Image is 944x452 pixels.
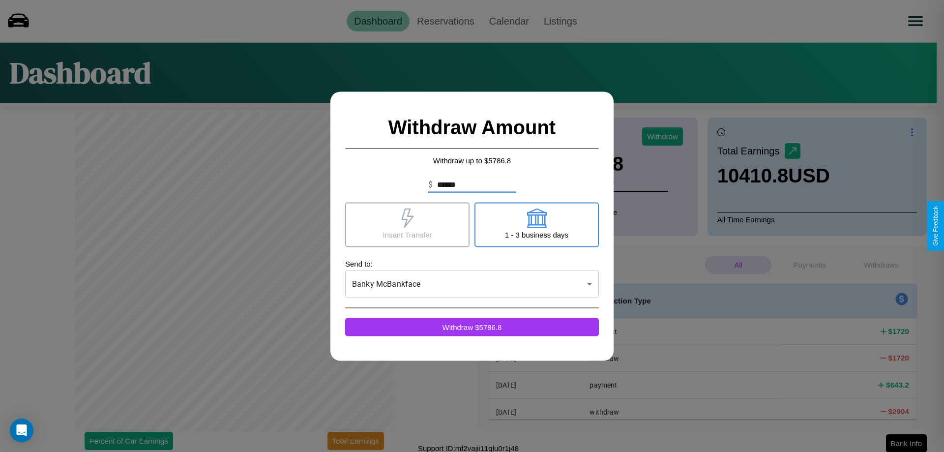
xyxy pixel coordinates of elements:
[345,270,599,298] div: Banky McBankface
[345,318,599,336] button: Withdraw $5786.8
[345,257,599,270] p: Send to:
[10,419,33,442] div: Open Intercom Messenger
[428,179,433,190] p: $
[345,153,599,167] p: Withdraw up to $ 5786.8
[345,106,599,149] h2: Withdraw Amount
[932,206,939,246] div: Give Feedback
[505,228,568,241] p: 1 - 3 business days
[383,228,432,241] p: Insant Transfer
